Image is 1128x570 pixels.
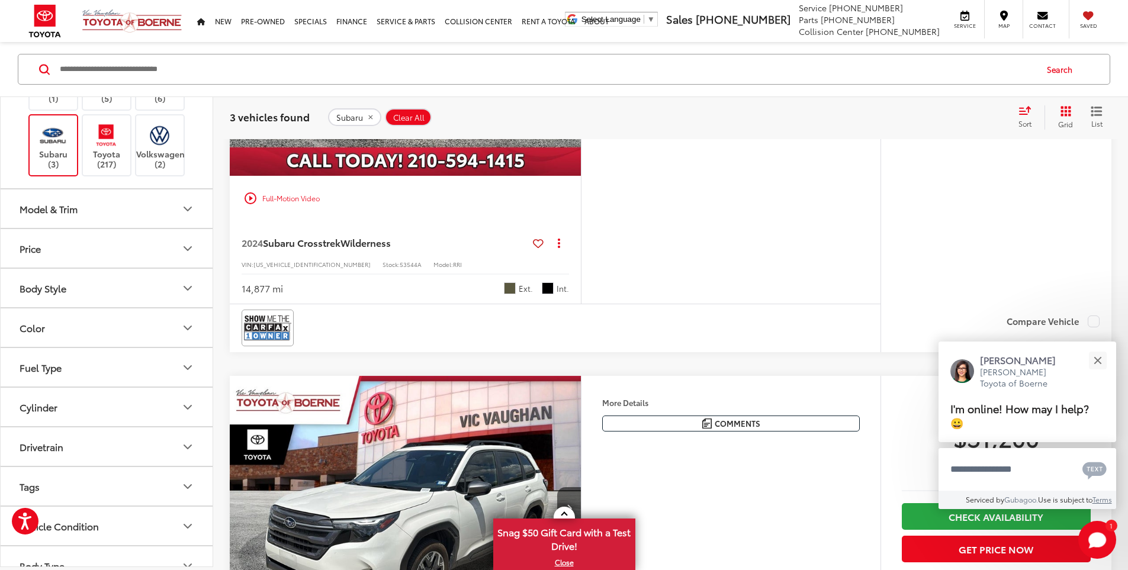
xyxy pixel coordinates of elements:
[581,15,641,24] span: Select Language
[1038,494,1092,504] span: Use is subject to
[181,201,195,215] div: Model & Trim
[453,260,462,269] span: RRI
[821,14,895,25] span: [PHONE_NUMBER]
[244,312,291,343] img: CarFax One Owner
[83,83,131,104] label: Nissan (5)
[1078,521,1116,559] svg: Start Chat
[340,236,391,249] span: Wilderness
[400,260,422,269] span: 53544A
[83,121,131,169] label: Toyota (217)
[1078,521,1116,559] button: Toggle Chat Window
[950,400,1089,430] span: I'm online! How may I help? 😀
[939,342,1116,509] div: Close[PERSON_NAME][PERSON_NAME] Toyota of BoerneI'm online! How may I help? 😀Type your messageCha...
[30,121,78,169] label: Subaru (3)
[1018,118,1031,128] span: Sort
[799,2,827,14] span: Service
[230,110,310,124] span: 3 vehicles found
[504,282,516,294] span: Alpine Green
[181,241,195,255] div: Price
[393,112,425,122] span: Clear All
[647,15,655,24] span: ▼
[181,281,195,295] div: Body Style
[136,83,184,104] label: RAM (6)
[20,282,66,294] div: Body Style
[20,401,57,413] div: Cylinder
[1082,460,1107,479] svg: Text
[799,25,863,37] span: Collision Center
[1013,105,1045,129] button: Select sort value
[1,388,214,426] button: CylinderCylinder
[336,112,363,122] span: Subaru
[902,458,1091,469] span: [DATE] Price:
[1110,523,1113,528] span: 1
[902,422,1091,452] span: $31,200
[181,320,195,334] div: Color
[1082,105,1111,129] button: List View
[242,236,528,249] a: 2024Subaru CrosstrekWilderness
[82,9,182,33] img: Vic Vaughan Toyota of Boerne
[902,536,1091,562] button: Get Price Now
[644,15,644,24] span: ​
[1,348,214,387] button: Fuel TypeFuel Type
[20,441,63,452] div: Drivetrain
[20,520,99,532] div: Vehicle Condition
[1,269,214,307] button: Body StyleBody Style
[328,108,381,126] button: remove Subaru
[991,22,1017,30] span: Map
[181,439,195,453] div: Drivetrain
[181,360,195,374] div: Fuel Type
[1,189,214,228] button: Model & TrimModel & Trim
[20,362,62,373] div: Fuel Type
[1,427,214,466] button: DrivetrainDrivetrain
[1007,315,1100,327] label: Compare Vehicle
[1045,105,1082,129] button: Grid View
[866,25,940,37] span: [PHONE_NUMBER]
[1,229,214,268] button: PricePrice
[242,282,283,295] div: 14,877 mi
[799,14,818,25] span: Parts
[494,520,634,556] span: Snag $50 Gift Card with a Test Drive!
[1004,494,1038,504] a: Gubagoo.
[1036,54,1090,84] button: Search
[715,418,760,429] span: Comments
[181,519,195,533] div: Vehicle Condition
[30,83,78,104] label: Mitsubishi (1)
[558,238,560,247] span: dropdown dots
[1091,118,1103,128] span: List
[263,236,340,249] span: Subaru Crosstrek
[952,22,978,30] span: Service
[939,448,1116,491] textarea: Type your message
[542,282,554,294] span: Black
[557,487,581,529] button: Next image
[181,479,195,493] div: Tags
[1,507,214,545] button: Vehicle ConditionVehicle Condition
[20,481,40,492] div: Tags
[548,233,569,253] button: Actions
[181,400,195,414] div: Cylinder
[20,243,41,254] div: Price
[1,467,214,505] button: TagsTags
[20,322,45,333] div: Color
[980,366,1068,389] p: [PERSON_NAME] Toyota of Boerne
[602,416,860,431] button: Comments
[1029,22,1056,30] span: Contact
[385,108,432,126] button: Clear All
[383,260,400,269] span: Stock:
[253,260,371,269] span: [US_VEHICLE_IDENTIFICATION_NUMBER]
[602,398,860,407] h4: More Details
[1079,456,1110,482] button: Chat with SMS
[696,11,790,27] span: [PHONE_NUMBER]
[1085,347,1110,373] button: Close
[702,418,712,429] img: Comments
[902,503,1091,530] a: Check Availability
[1092,494,1112,504] a: Terms
[90,121,123,149] img: Vic Vaughan Toyota of Boerne in Boerne, TX)
[20,203,78,214] div: Model & Trim
[581,15,655,24] a: Select Language​
[666,11,693,27] span: Sales
[829,2,903,14] span: [PHONE_NUMBER]
[59,55,1036,83] input: Search by Make, Model, or Keyword
[1075,22,1101,30] span: Saved
[433,260,453,269] span: Model:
